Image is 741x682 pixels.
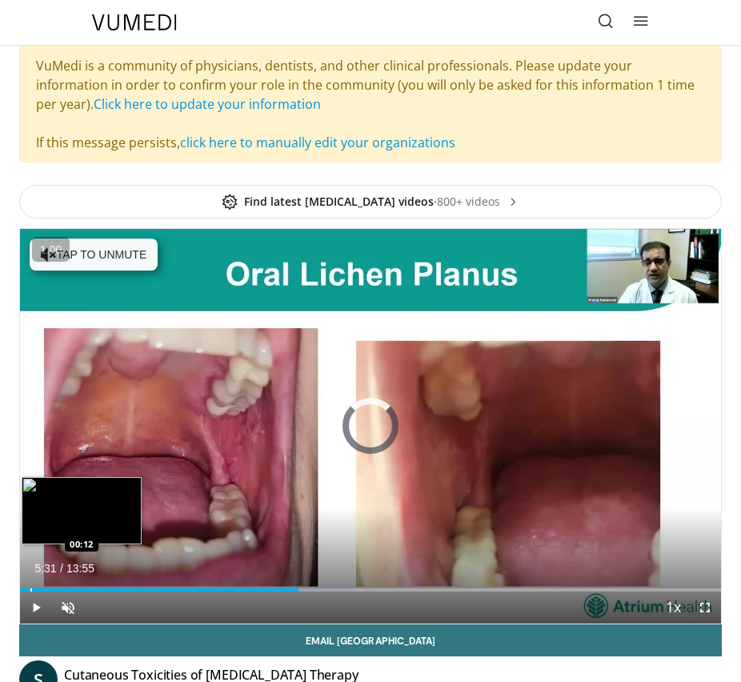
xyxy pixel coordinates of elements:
[689,592,721,624] button: Fullscreen
[94,95,321,113] a: Click here to update your information
[66,562,94,575] span: 13:55
[19,185,722,219] a: Find latest [MEDICAL_DATA] videos·800+ videos
[437,194,519,210] span: 800+ videos
[34,562,56,575] span: 5:31
[222,194,434,210] span: Find latest [MEDICAL_DATA] videos
[52,592,84,624] button: Unmute
[180,134,455,151] a: click here to manually edit your organizations
[20,588,721,592] div: Progress Bar
[20,229,721,624] video-js: Video Player
[92,14,177,30] img: VuMedi Logo
[19,46,722,162] div: VuMedi is a community of physicians, dentists, and other clinical professionals. Please update yo...
[22,477,142,544] img: image.jpeg
[19,624,722,656] a: Email [GEOGRAPHIC_DATA]
[60,562,63,575] span: /
[20,592,52,624] button: Play
[30,239,158,271] button: Tap to unmute
[657,592,689,624] button: Playback Rate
